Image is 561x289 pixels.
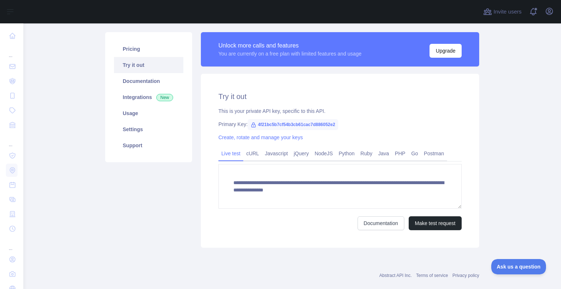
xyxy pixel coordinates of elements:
span: New [156,94,173,101]
h2: Try it out [218,91,462,102]
a: Settings [114,121,183,137]
a: Go [408,148,421,159]
a: Usage [114,105,183,121]
a: Privacy policy [453,273,479,278]
a: Create, rotate and manage your keys [218,134,303,140]
a: Try it out [114,57,183,73]
a: Terms of service [416,273,448,278]
a: Javascript [262,148,291,159]
span: Invite users [493,8,522,16]
a: PHP [392,148,408,159]
a: Java [375,148,392,159]
a: Pricing [114,41,183,57]
button: Make test request [409,216,462,230]
a: Integrations New [114,89,183,105]
a: Postman [421,148,447,159]
button: Upgrade [430,44,462,58]
div: You are currently on a free plan with limited features and usage [218,50,362,57]
a: Ruby [358,148,375,159]
a: Documentation [114,73,183,89]
span: 4f21bc5b7cf54b3cb61cac7d886052e2 [248,119,338,130]
div: ... [6,237,18,251]
a: Live test [218,148,243,159]
div: This is your private API key, specific to this API. [218,107,462,115]
div: Unlock more calls and features [218,41,362,50]
a: Documentation [358,216,404,230]
div: Primary Key: [218,121,462,128]
iframe: Toggle Customer Support [491,259,546,274]
a: cURL [243,148,262,159]
a: Support [114,137,183,153]
div: ... [6,44,18,58]
a: jQuery [291,148,312,159]
a: NodeJS [312,148,336,159]
button: Invite users [482,6,523,18]
div: ... [6,133,18,148]
a: Python [336,148,358,159]
a: Abstract API Inc. [379,273,412,278]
